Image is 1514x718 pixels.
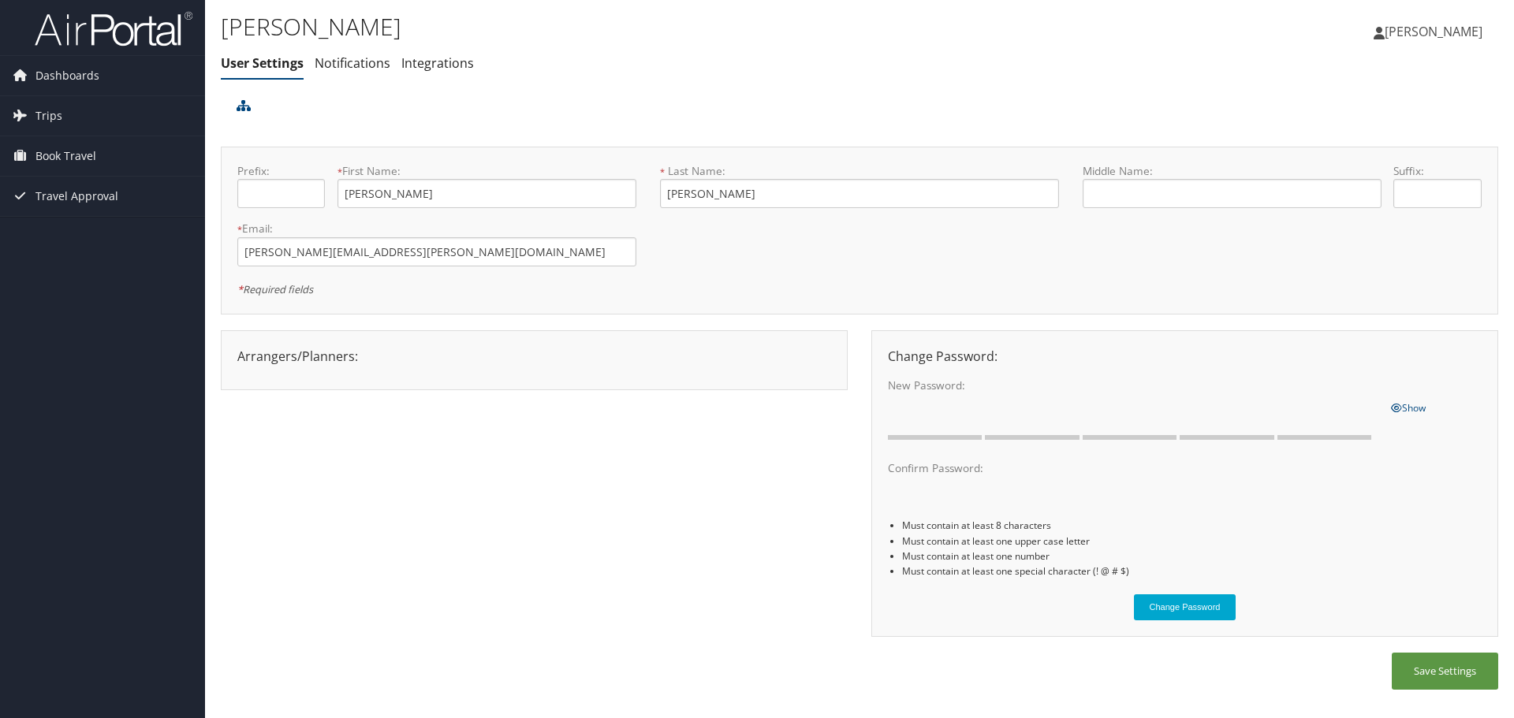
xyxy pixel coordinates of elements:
span: Travel Approval [35,177,118,216]
img: airportal-logo.png [35,10,192,47]
h1: [PERSON_NAME] [221,10,1072,43]
a: Integrations [401,54,474,72]
a: Show [1391,398,1426,415]
label: First Name: [337,163,636,179]
label: New Password: [888,378,1378,393]
li: Must contain at least 8 characters [902,518,1482,533]
label: Prefix: [237,163,325,179]
div: Change Password: [876,347,1493,366]
label: Suffix: [1393,163,1481,179]
li: Must contain at least one special character (! @ # $) [902,564,1482,578]
a: Notifications [315,54,390,72]
button: Save Settings [1392,653,1498,690]
li: Must contain at least one number [902,549,1482,564]
label: Email: [237,221,636,236]
span: Book Travel [35,136,96,176]
span: Dashboards [35,56,99,95]
span: Trips [35,96,62,136]
div: Arrangers/Planners: [226,347,843,366]
li: Must contain at least one upper case letter [902,534,1482,549]
span: [PERSON_NAME] [1385,23,1482,40]
em: Required fields [237,282,313,296]
a: User Settings [221,54,304,72]
button: Change Password [1134,594,1236,620]
label: Last Name: [660,163,1059,179]
label: Confirm Password: [888,460,1378,476]
label: Middle Name: [1083,163,1382,179]
a: [PERSON_NAME] [1374,8,1498,55]
span: Show [1391,401,1426,415]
